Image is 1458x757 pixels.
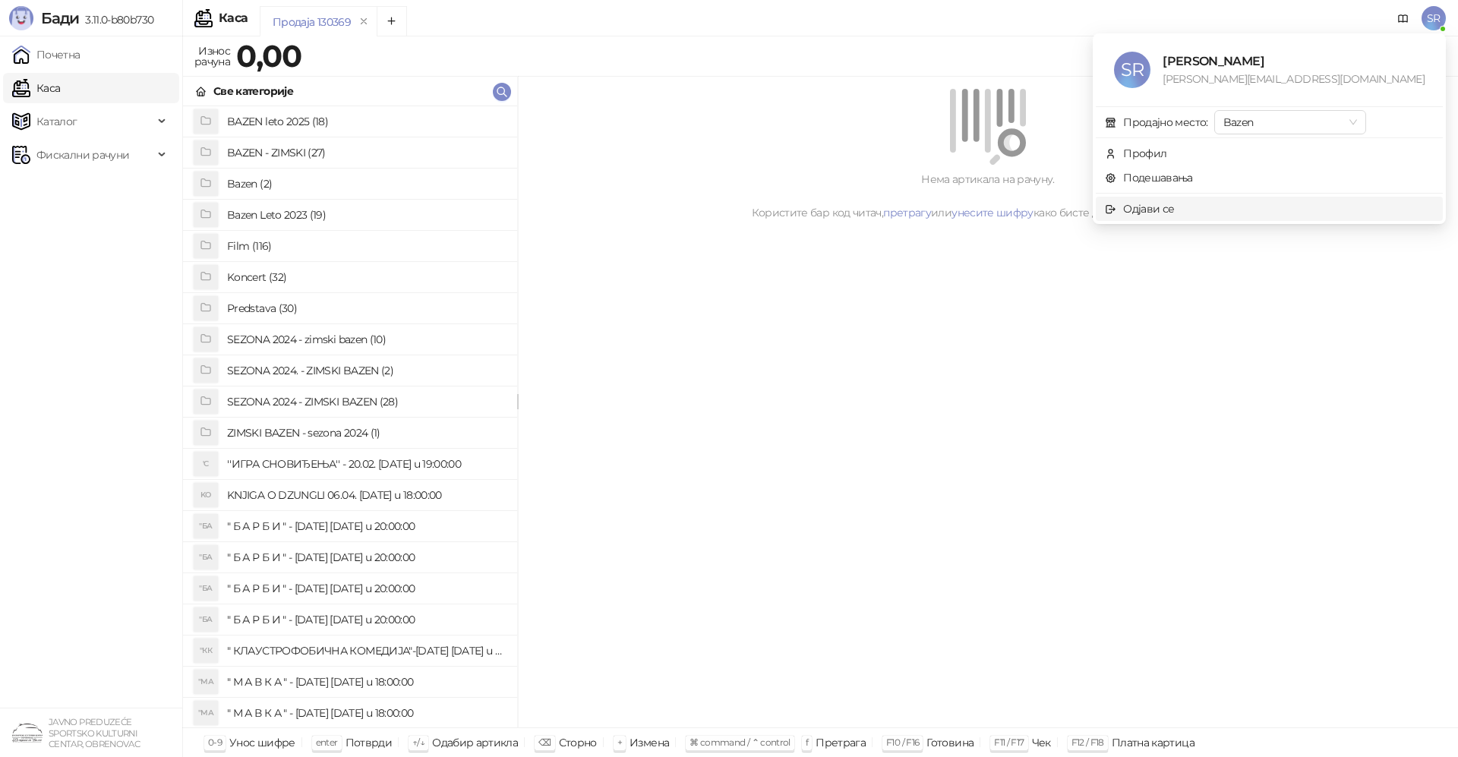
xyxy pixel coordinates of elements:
[617,736,622,748] span: +
[227,234,505,258] h4: Film (116)
[1123,145,1166,162] div: Профил
[926,733,974,752] div: Готовина
[412,736,424,748] span: ↑/↓
[194,483,218,507] div: KO
[9,6,33,30] img: Logo
[559,733,597,752] div: Сторно
[1163,71,1425,87] div: [PERSON_NAME][EMAIL_ADDRESS][DOMAIN_NAME]
[227,140,505,165] h4: BAZEN - ZIMSKI (27)
[227,390,505,414] h4: SEZONA 2024 - ZIMSKI BAZEN (28)
[227,452,505,476] h4: ''ИГРА СНОВИЂЕЊА'' - 20.02. [DATE] u 19:00:00
[951,206,1034,219] a: унесите шифру
[227,296,505,320] h4: Predstava (30)
[273,14,351,30] div: Продаја 130369
[79,13,153,27] span: 3.11.0-b80b730
[194,607,218,632] div: "БА
[538,736,551,748] span: ⌫
[432,733,518,752] div: Одабир артикла
[227,203,505,227] h4: Bazen Leto 2023 (19)
[377,6,407,36] button: Add tab
[630,733,669,752] div: Измена
[1123,200,1174,217] div: Одјави се
[183,106,517,727] div: grid
[227,109,505,134] h4: BAZEN leto 2025 (18)
[191,41,233,71] div: Износ рачуна
[1071,736,1104,748] span: F12 / F18
[194,701,218,725] div: "МА
[354,15,374,28] button: remove
[1112,733,1194,752] div: Платна картица
[1105,171,1193,185] a: Подешавања
[227,545,505,569] h4: " Б А Р Б И " - [DATE] [DATE] u 20:00:00
[208,736,222,748] span: 0-9
[194,545,218,569] div: "БА
[194,639,218,663] div: "КК
[690,736,791,748] span: ⌘ command / ⌃ control
[1422,6,1446,30] span: SR
[49,717,140,749] small: JAVNO PREDUZEĆE SPORTSKO KULTURNI CENTAR, OBRENOVAC
[227,327,505,352] h4: SEZONA 2024 - zimski bazen (10)
[994,736,1024,748] span: F11 / F17
[194,452,218,476] div: 'С
[806,736,808,748] span: f
[227,421,505,445] h4: ZIMSKI BAZEN - sezona 2024 (1)
[1163,52,1425,71] div: [PERSON_NAME]
[227,172,505,196] h4: Bazen (2)
[12,73,60,103] a: Каса
[316,736,338,748] span: enter
[536,171,1440,221] div: Нема артикала на рачуну. Користите бар код читач, или како бисте додали артикле на рачун.
[1114,52,1150,88] span: SR
[12,39,80,70] a: Почетна
[227,576,505,601] h4: " Б А Р Б И " - [DATE] [DATE] u 20:00:00
[346,733,393,752] div: Потврди
[883,206,931,219] a: претрагу
[227,514,505,538] h4: " Б А Р Б И " - [DATE] [DATE] u 20:00:00
[1223,111,1357,134] span: Bazen
[227,701,505,725] h4: " М А В К А " - [DATE] [DATE] u 18:00:00
[194,514,218,538] div: "БА
[227,670,505,694] h4: " М А В К А " - [DATE] [DATE] u 18:00:00
[1123,114,1207,131] div: Продајно место:
[41,9,79,27] span: Бади
[229,733,295,752] div: Унос шифре
[12,718,43,748] img: 64x64-companyLogo-4a28e1f8-f217-46d7-badd-69a834a81aaf.png
[194,576,218,601] div: "БА
[194,670,218,694] div: "МА
[227,358,505,383] h4: SEZONA 2024. - ZIMSKI BAZEN (2)
[886,736,919,748] span: F10 / F16
[219,12,248,24] div: Каса
[227,265,505,289] h4: Koncert (32)
[1391,6,1415,30] a: Документација
[1032,733,1051,752] div: Чек
[816,733,866,752] div: Претрага
[236,37,301,74] strong: 0,00
[36,140,129,170] span: Фискални рачуни
[227,639,505,663] h4: " КЛАУСТРОФОБИЧНА КОМЕДИЈА"-[DATE] [DATE] u 20:00:00
[227,483,505,507] h4: KNJIGA O DZUNGLI 06.04. [DATE] u 18:00:00
[36,106,77,137] span: Каталог
[227,607,505,632] h4: " Б А Р Б И " - [DATE] [DATE] u 20:00:00
[213,83,293,99] div: Све категорије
